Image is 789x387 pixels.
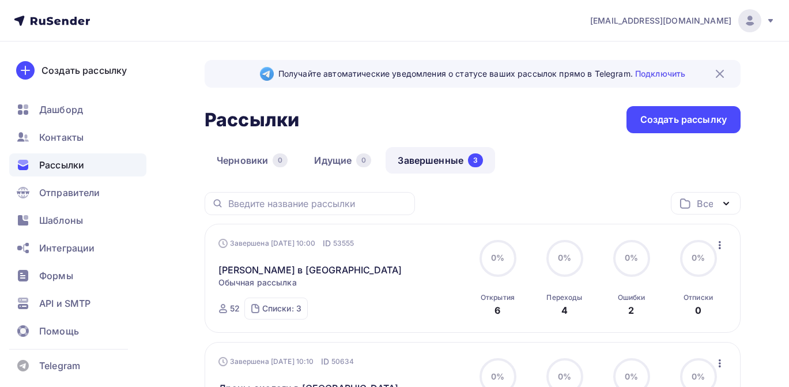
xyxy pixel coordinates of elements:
a: Контакты [9,126,146,149]
span: 0% [558,371,571,381]
div: Все [697,197,713,211]
span: ID [323,238,331,249]
div: 0 [273,153,288,167]
span: Шаблоны [39,213,83,227]
div: Создать рассылку [640,113,727,126]
span: Обычная рассылка [218,277,297,288]
span: Формы [39,269,73,283]
div: Ошибки [618,293,645,302]
span: Telegram [39,359,80,373]
a: Подключить [635,69,685,78]
span: 53555 [333,238,354,249]
div: Завершена [DATE] 10:10 [218,356,354,367]
div: Открытия [481,293,515,302]
span: Получайте автоматические уведомления о статусе ваших рассылок прямо в Telegram. [278,68,685,80]
span: 0% [625,371,638,381]
span: Дашборд [39,103,83,117]
div: Списки: 3 [262,303,301,314]
h2: Рассылки [205,108,299,131]
div: 0 [356,153,371,167]
div: Переходы [546,293,582,302]
a: [EMAIL_ADDRESS][DOMAIN_NAME] [590,9,775,32]
span: [EMAIL_ADDRESS][DOMAIN_NAME] [590,15,731,27]
a: Шаблоны [9,209,146,232]
a: Отправители [9,181,146,204]
a: Дашборд [9,98,146,121]
a: Формы [9,264,146,287]
span: 0% [692,371,705,381]
div: 6 [494,303,500,317]
a: Черновики0 [205,147,300,174]
span: ID [321,356,329,367]
div: Создать рассылку [41,63,127,77]
span: Интеграции [39,241,95,255]
button: Все [671,192,741,215]
div: 52 [230,303,240,314]
span: Отправители [39,186,100,200]
span: 0% [558,253,571,262]
input: Введите название рассылки [228,197,408,210]
a: Идущие0 [302,147,383,174]
div: 0 [695,303,701,317]
span: Помощь [39,324,79,338]
div: 3 [468,153,483,167]
span: 0% [692,253,705,262]
img: Telegram [260,67,274,81]
span: 50634 [331,356,354,367]
span: 0% [491,371,504,381]
a: Рассылки [9,153,146,176]
div: 4 [561,303,568,317]
a: Завершенные3 [386,147,495,174]
span: Контакты [39,130,84,144]
a: [PERSON_NAME] в [GEOGRAPHIC_DATA] [218,263,402,277]
span: 0% [625,253,638,262]
div: Завершена [DATE] 10:00 [218,238,354,249]
div: 2 [628,303,634,317]
div: Отписки [684,293,713,302]
span: 0% [491,253,504,262]
span: Рассылки [39,158,84,172]
span: API и SMTP [39,296,90,310]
